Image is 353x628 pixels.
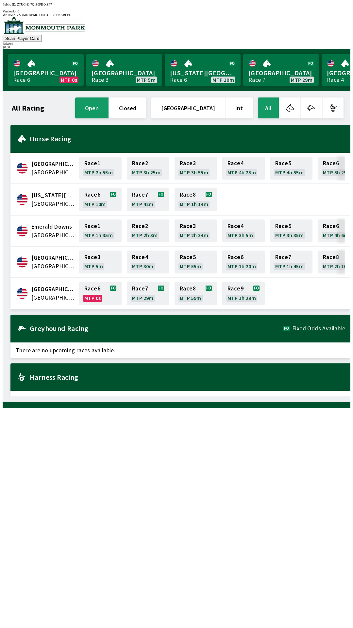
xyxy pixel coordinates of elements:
span: MTP 1h 29m [227,295,256,301]
span: MTP 29m [132,295,154,301]
span: United States [31,168,75,177]
a: Race2MTP 3h 25m [127,157,169,180]
h2: Greyhound Racing [30,326,283,331]
span: MTP 0s [61,77,77,82]
span: There are no upcoming races available. [10,391,350,407]
span: Fixed Odds Available [292,326,345,331]
button: Scan Player Card [3,35,42,42]
span: MTP 3h 35m [275,233,304,238]
button: All [258,97,279,118]
span: Race 6 [323,161,339,166]
span: Race 7 [275,254,291,260]
div: Race 4 [327,77,344,82]
img: venue logo [3,17,85,34]
span: United States [31,231,75,239]
a: Race3MTP 2h 34m [175,219,217,242]
div: WARNING SOME DEMO FEATURES ENABLED [3,13,350,17]
div: Race 7 [248,77,265,82]
span: Emerald Downs [31,222,75,231]
span: Race 3 [180,223,196,229]
h2: Harness Racing [30,375,345,380]
button: closed [109,97,146,118]
span: Monmouth Park [31,285,75,293]
div: Public ID: [3,3,350,6]
span: Race 3 [180,161,196,166]
a: Race4MTP 3h 5m [222,219,265,242]
a: Race7MTP 29m [127,282,169,305]
span: Race 8 [323,254,339,260]
a: Race7MTP 1h 45m [270,251,312,273]
span: Race 3 [84,254,100,260]
span: MTP 1h 20m [227,264,256,269]
span: MTP 55m [180,264,201,269]
span: MTP 0s [84,295,101,301]
span: MTP 30m [132,264,154,269]
span: MTP 4h 25m [227,170,256,175]
span: MTP 2h 55m [84,170,113,175]
a: Race1MTP 1h 35m [79,219,122,242]
span: MTP 4h 6m [323,233,349,238]
button: [GEOGRAPHIC_DATA] [151,97,225,118]
span: [GEOGRAPHIC_DATA] [92,69,157,77]
span: Race 8 [180,286,196,291]
a: Race1MTP 2h 55m [79,157,122,180]
a: Race3MTP 3h 55m [175,157,217,180]
span: Race 5 [275,223,291,229]
span: MTP 2h 3m [132,233,158,238]
span: Fairmount Park [31,253,75,262]
div: Version 1.4.0 [3,9,350,13]
span: MTP 3h 5m [227,233,253,238]
span: Race 4 [227,161,244,166]
span: Race 2 [132,223,148,229]
span: MTP 5m [137,77,156,82]
span: MTP 1h 14m [180,201,208,207]
span: Race 2 [132,161,148,166]
span: Race 4 [132,254,148,260]
span: Race 1 [84,161,100,166]
div: Race 6 [13,77,30,82]
span: ZTUG-Z47Q-Z6FR-XZP7 [17,3,52,6]
a: [US_STATE][GEOGRAPHIC_DATA]Race 6MTP 10m [165,54,241,86]
a: [GEOGRAPHIC_DATA]Race 7MTP 29m [243,54,319,86]
span: MTP 1h 35m [84,233,113,238]
span: MTP 2h 34m [180,233,208,238]
span: Race 7 [132,192,148,197]
span: MTP 3h 55m [180,170,208,175]
span: MTP 29m [291,77,312,82]
span: Race 6 [323,223,339,229]
span: There are no upcoming races available. [10,342,350,358]
span: United States [31,262,75,270]
a: Race6MTP 10m [79,188,122,211]
a: Race2MTP 2h 3m [127,219,169,242]
span: [US_STATE][GEOGRAPHIC_DATA] [170,69,235,77]
a: Race3MTP 5m [79,251,122,273]
span: Delaware Park [31,191,75,200]
button: open [75,97,109,118]
span: Race 7 [132,286,148,291]
a: Race6MTP 1h 20m [222,251,265,273]
a: Race5MTP 55m [175,251,217,273]
a: Race6MTP 0s [79,282,122,305]
h2: Horse Racing [30,136,345,141]
a: [GEOGRAPHIC_DATA]Race 6MTP 0s [8,54,84,86]
span: Race 4 [227,223,244,229]
span: United States [31,293,75,302]
span: Race 6 [227,254,244,260]
span: MTP 10m [212,77,234,82]
span: Race 1 [84,223,100,229]
span: MTP 5m [84,264,103,269]
a: Race9MTP 1h 29m [222,282,265,305]
span: MTP 1h 45m [275,264,304,269]
span: Race 5 [275,161,291,166]
span: MTP 5h 25m [323,170,351,175]
span: Race 9 [227,286,244,291]
h1: All Racing [12,105,44,111]
span: MTP 4h 55m [275,170,304,175]
span: United States [31,200,75,208]
span: Race 6 [84,286,100,291]
a: Race4MTP 30m [127,251,169,273]
a: Race7MTP 42m [127,188,169,211]
a: [GEOGRAPHIC_DATA]Race 3MTP 5m [86,54,162,86]
a: Race4MTP 4h 25m [222,157,265,180]
button: Int [226,97,253,118]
